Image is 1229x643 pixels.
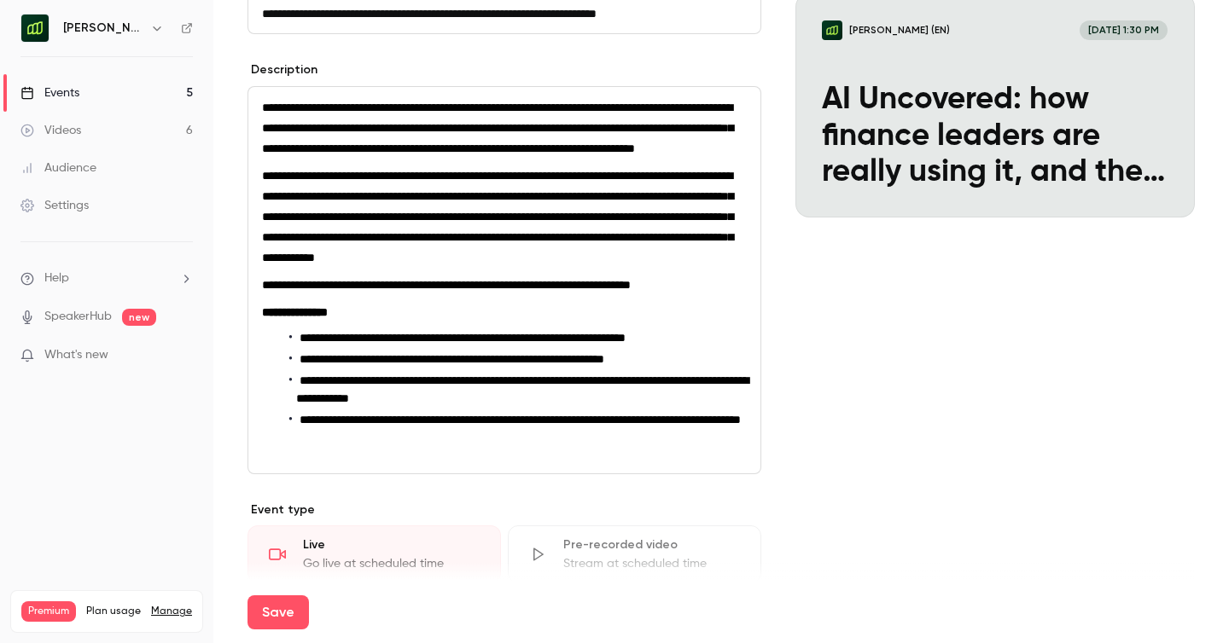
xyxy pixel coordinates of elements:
button: Save [248,595,309,629]
h6: [PERSON_NAME] (EN) [63,20,143,37]
div: Videos [20,122,81,139]
div: Pre-recorded video [563,536,740,553]
img: Moss (EN) [21,14,49,42]
a: SpeakerHub [44,308,112,326]
label: Description [248,61,317,78]
span: Help [44,269,69,287]
span: Plan usage [86,605,141,618]
div: editor [248,87,760,473]
div: LiveGo live at scheduled time [248,525,501,583]
div: Settings [20,197,89,214]
span: Premium [21,601,76,622]
span: What's new [44,346,108,364]
div: Stream at scheduled time [563,555,740,572]
div: Live [303,536,480,553]
div: Go live at scheduled time [303,555,480,572]
span: new [122,309,156,326]
div: Audience [20,159,96,177]
div: Pre-recorded videoStream at scheduled time [508,525,761,583]
div: Events [20,84,79,101]
section: description [248,86,761,474]
p: Event type [248,501,761,518]
a: Manage [151,605,192,618]
li: help-dropdown-opener [20,269,193,287]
